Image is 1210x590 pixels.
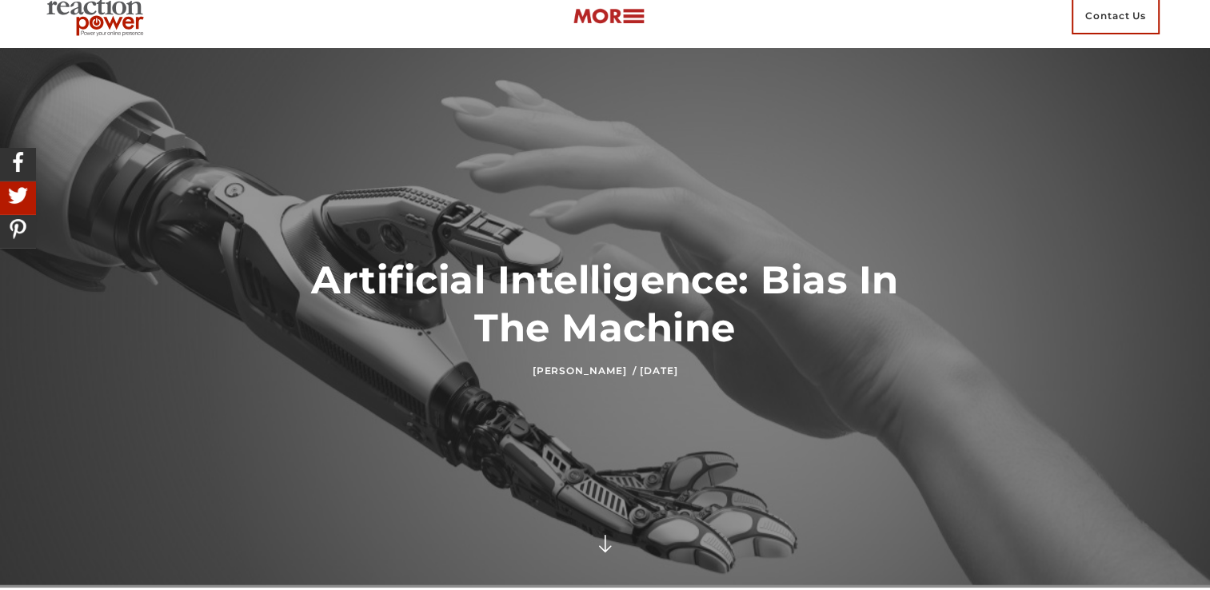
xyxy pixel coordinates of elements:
[573,7,645,26] img: more-btn.png
[640,365,677,377] time: [DATE]
[4,215,32,243] img: Share On Pinterest
[270,256,940,352] h1: Artificial Intelligence: Bias In The Machine
[4,181,32,209] img: Share On Twitter
[533,365,637,377] a: [PERSON_NAME] /
[4,148,32,176] img: Share On Facebook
